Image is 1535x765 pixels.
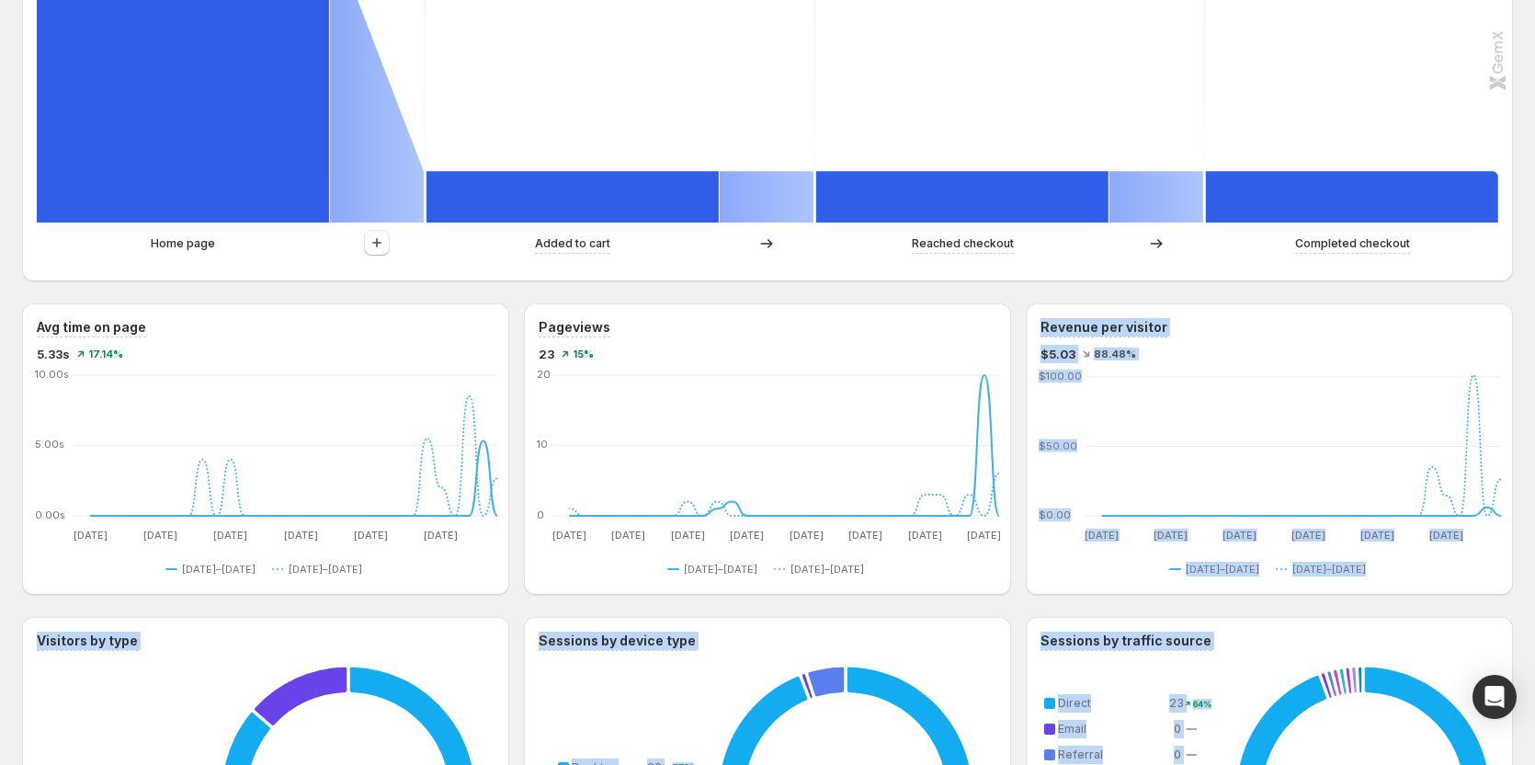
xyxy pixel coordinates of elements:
[37,632,138,650] h3: Visitors by type
[182,562,256,577] span: [DATE]–[DATE]
[1058,696,1091,710] span: Direct
[611,529,645,542] text: [DATE]
[74,529,108,542] text: [DATE]
[968,529,1002,542] text: [DATE]
[774,558,871,580] button: [DATE]–[DATE]
[1058,748,1103,761] span: Referral
[1292,562,1366,577] span: [DATE]–[DATE]
[1040,632,1211,650] h3: Sessions by traffic source
[1472,675,1517,719] div: Open Intercom Messenger
[1429,529,1463,542] text: [DATE]
[912,234,1014,253] p: Reached checkout
[537,508,544,521] text: 0
[1360,529,1394,542] text: [DATE]
[151,234,215,253] p: Home page
[1193,699,1212,709] text: 64%
[1169,696,1184,710] span: 23
[539,345,554,363] span: 23
[1040,318,1167,337] h3: Revenue per visitor
[537,368,551,381] text: 20
[35,368,70,381] text: 10.00s
[671,529,705,542] text: [DATE]
[539,632,696,650] h3: Sessions by device type
[1058,722,1086,736] span: Email
[165,558,263,580] button: [DATE]–[DATE]
[816,171,1109,223] path: Reached checkout: 4
[272,558,370,580] button: [DATE]–[DATE]
[1039,440,1077,452] text: $50.00
[1040,345,1075,363] span: $5.03
[573,348,594,360] span: 15%
[1222,529,1256,542] text: [DATE]
[88,348,123,360] span: 17.14%
[1174,748,1181,761] span: 0
[535,234,610,253] p: Added to cart
[1054,719,1168,739] td: Email
[539,318,610,337] h3: Pageviews
[35,439,65,451] text: 5.00s
[1186,562,1259,577] span: [DATE]–[DATE]
[37,345,70,363] span: 5.33s
[1039,508,1071,521] text: $0.00
[790,562,864,577] span: [DATE]–[DATE]
[213,529,247,542] text: [DATE]
[289,562,362,577] span: [DATE]–[DATE]
[426,171,719,223] path: Added to cart: 4
[552,529,586,542] text: [DATE]
[908,529,942,542] text: [DATE]
[1094,348,1136,360] span: 88.48%
[667,558,765,580] button: [DATE]–[DATE]
[1039,370,1082,382] text: $100.00
[1054,693,1168,714] td: Direct
[1295,234,1410,253] p: Completed checkout
[284,529,318,542] text: [DATE]
[1291,529,1325,542] text: [DATE]
[849,529,883,542] text: [DATE]
[1085,529,1119,542] text: [DATE]
[1206,171,1498,223] path: Completed checkout: 4
[790,529,824,542] text: [DATE]
[1054,745,1168,765] td: Referral
[730,529,764,542] text: [DATE]
[37,318,146,337] h3: Avg time on page
[1174,722,1181,736] span: 0
[354,529,388,542] text: [DATE]
[35,508,66,521] text: 0.00s
[425,529,459,542] text: [DATE]
[143,529,177,542] text: [DATE]
[537,439,548,451] text: 10
[1154,529,1188,542] text: [DATE]
[1276,558,1373,580] button: [DATE]–[DATE]
[1169,558,1267,580] button: [DATE]–[DATE]
[684,562,757,577] span: [DATE]–[DATE]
